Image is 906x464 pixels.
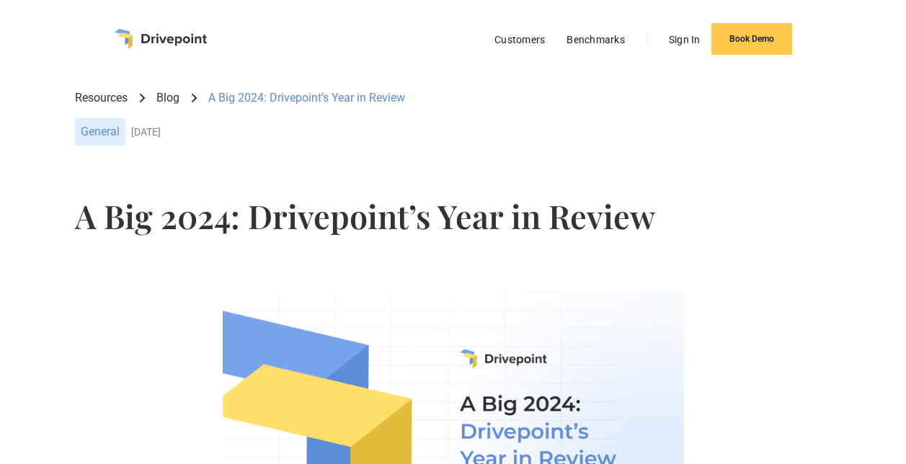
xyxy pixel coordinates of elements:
[662,30,708,49] a: Sign In
[75,118,125,146] div: General
[208,90,405,106] div: A Big 2024: Drivepoint’s Year in Review
[131,126,831,138] div: [DATE]
[487,30,552,49] a: Customers
[559,30,632,49] a: Benchmarks
[156,90,179,106] a: Blog
[711,23,792,55] a: Book Demo
[75,90,128,106] a: Resources
[75,200,831,232] h1: A Big 2024: Drivepoint’s Year in Review
[115,29,207,49] a: home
